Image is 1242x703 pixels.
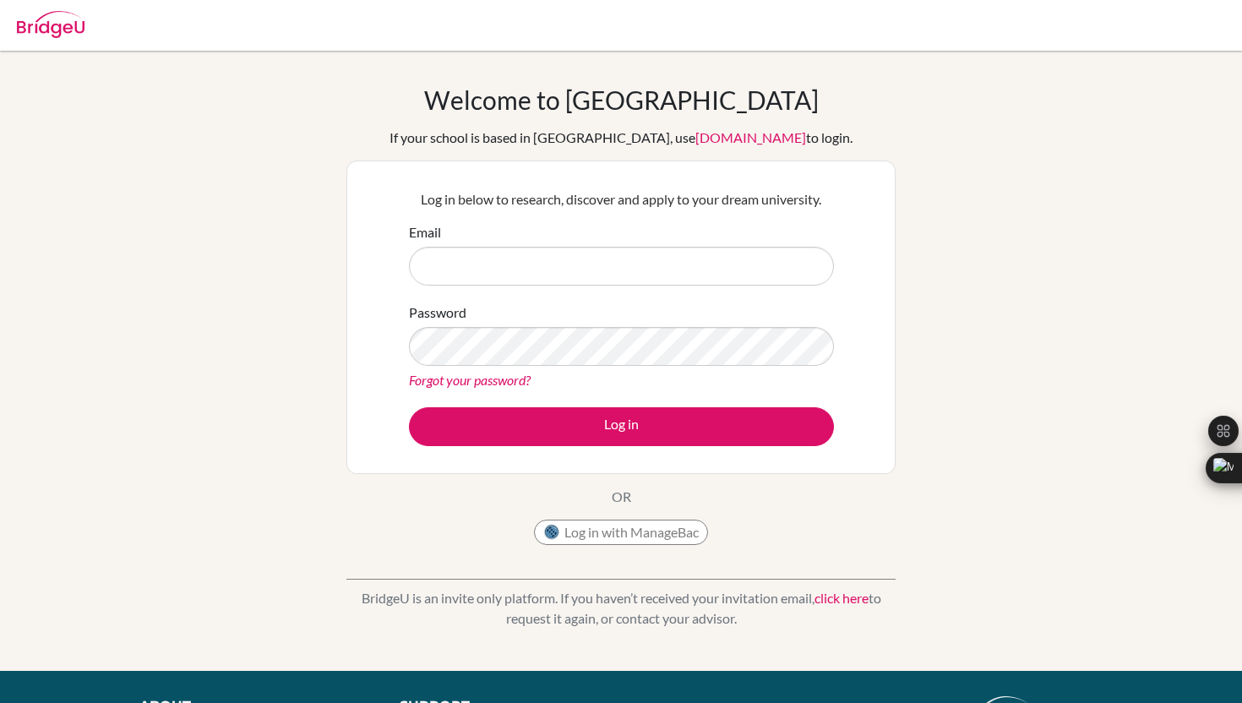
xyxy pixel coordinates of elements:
p: BridgeU is an invite only platform. If you haven’t received your invitation email, to request it ... [346,588,896,629]
img: Bridge-U [17,11,84,38]
h1: Welcome to [GEOGRAPHIC_DATA] [424,84,819,115]
p: OR [612,487,631,507]
a: Forgot your password? [409,372,531,388]
label: Password [409,302,466,323]
a: [DOMAIN_NAME] [695,129,806,145]
label: Email [409,222,441,243]
a: click here [814,590,869,606]
div: If your school is based in [GEOGRAPHIC_DATA], use to login. [389,128,853,148]
p: Log in below to research, discover and apply to your dream university. [409,189,834,210]
button: Log in [409,407,834,446]
button: Log in with ManageBac [534,520,708,545]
